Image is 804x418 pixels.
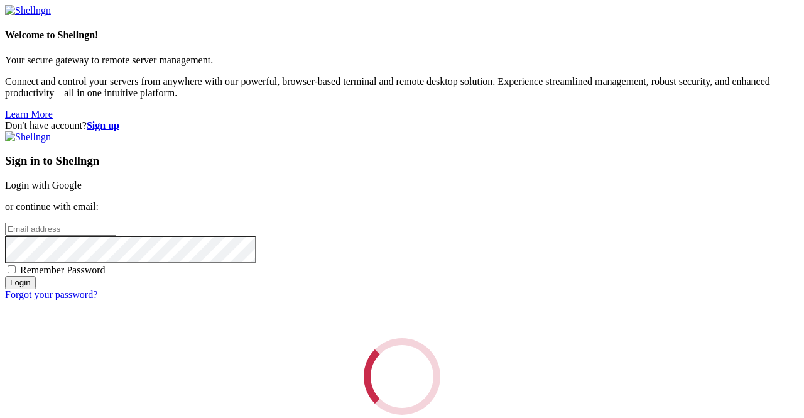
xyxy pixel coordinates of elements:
[5,201,799,212] p: or continue with email:
[5,154,799,168] h3: Sign in to Shellngn
[20,265,106,275] span: Remember Password
[5,289,97,300] a: Forgot your password?
[5,180,82,190] a: Login with Google
[5,55,799,66] p: Your secure gateway to remote server management.
[5,30,799,41] h4: Welcome to Shellngn!
[5,109,53,119] a: Learn More
[87,120,119,131] a: Sign up
[5,120,799,131] div: Don't have account?
[5,276,36,289] input: Login
[5,223,116,236] input: Email address
[5,5,51,16] img: Shellngn
[5,76,799,99] p: Connect and control your servers from anywhere with our powerful, browser-based terminal and remo...
[8,265,16,273] input: Remember Password
[5,131,51,143] img: Shellngn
